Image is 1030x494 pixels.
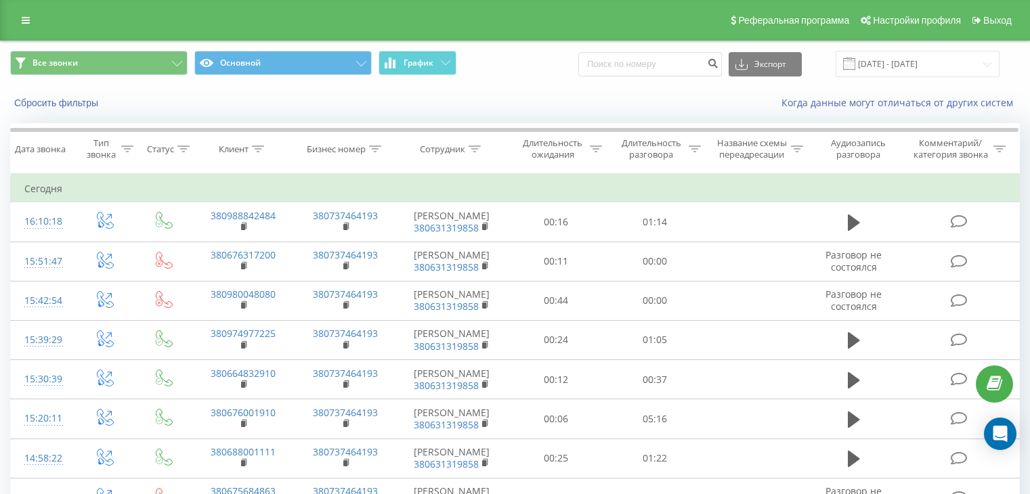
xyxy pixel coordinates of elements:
div: 15:39:29 [24,327,60,353]
td: [PERSON_NAME] [397,399,507,439]
div: 15:42:54 [24,288,60,314]
button: Все звонки [10,51,188,75]
td: 01:14 [605,202,704,242]
a: 380737464193 [313,248,378,261]
td: 00:24 [507,320,605,359]
input: Поиск по номеру [578,52,722,76]
div: Клиент [219,143,249,155]
a: 380631319858 [414,261,479,273]
td: [PERSON_NAME] [397,320,507,359]
td: Сегодня [11,175,1020,202]
div: Длительность ожидания [519,137,587,160]
button: График [379,51,456,75]
td: [PERSON_NAME] [397,202,507,242]
td: 00:16 [507,202,605,242]
a: 380631319858 [414,340,479,353]
div: Open Intercom Messenger [984,418,1016,450]
a: 380737464193 [313,288,378,300]
div: Дата звонка [15,143,66,155]
td: [PERSON_NAME] [397,439,507,478]
button: Основной [194,51,372,75]
button: Экспорт [729,52,802,76]
a: 380737464193 [313,327,378,340]
div: Статус [147,143,174,155]
div: Тип звонка [85,137,117,160]
td: 00:00 [605,242,704,281]
div: 15:30:39 [24,366,60,392]
a: 380737464193 [313,445,378,458]
div: 15:51:47 [24,248,60,275]
div: Длительность разговора [618,137,685,160]
td: 01:05 [605,320,704,359]
td: [PERSON_NAME] [397,281,507,320]
td: [PERSON_NAME] [397,360,507,399]
a: 380676317200 [211,248,276,261]
a: 380631319858 [414,300,479,313]
button: Сбросить фильтры [10,97,105,109]
a: 380980048080 [211,288,276,300]
td: 00:12 [507,360,605,399]
a: Когда данные могут отличаться от других систем [781,96,1020,109]
div: Комментарий/категория звонка [911,137,990,160]
td: [PERSON_NAME] [397,242,507,281]
span: Разговор не состоялся [825,288,882,313]
a: 380664832910 [211,367,276,380]
div: 14:58:22 [24,445,60,472]
span: Настройки профиля [873,15,961,26]
a: 380631319858 [414,457,479,470]
td: 00:11 [507,242,605,281]
span: График [404,58,433,68]
td: 00:25 [507,439,605,478]
div: Сотрудник [420,143,465,155]
span: Все звонки [33,58,78,68]
td: 00:37 [605,360,704,399]
div: Название схемы переадресации [716,137,788,160]
a: 380631319858 [414,418,479,431]
div: Аудиозапись разговора [819,137,898,160]
td: 01:22 [605,439,704,478]
a: 380974977225 [211,327,276,340]
a: 380688001111 [211,445,276,458]
span: Разговор не состоялся [825,248,882,273]
span: Выход [983,15,1012,26]
div: 15:20:11 [24,405,60,432]
a: 380631319858 [414,379,479,392]
td: 00:00 [605,281,704,320]
td: 05:16 [605,399,704,439]
span: Реферальная программа [738,15,849,26]
a: 380737464193 [313,406,378,419]
a: 380988842484 [211,209,276,222]
div: 16:10:18 [24,208,60,235]
td: 00:06 [507,399,605,439]
div: Бизнес номер [307,143,366,155]
a: 380737464193 [313,209,378,222]
a: 380631319858 [414,221,479,234]
a: 380737464193 [313,367,378,380]
a: 380676001910 [211,406,276,419]
td: 00:44 [507,281,605,320]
